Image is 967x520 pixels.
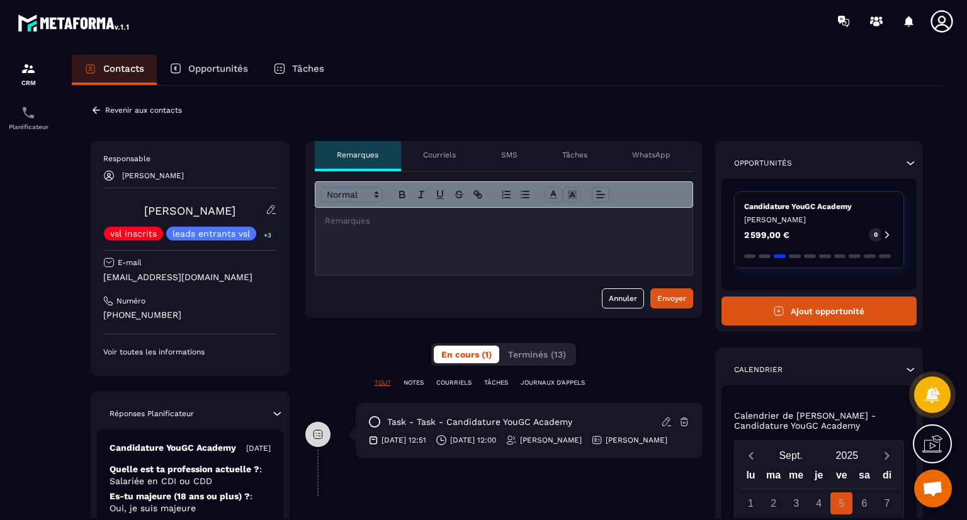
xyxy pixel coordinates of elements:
[3,123,54,130] p: Planificateur
[876,492,898,514] div: 7
[110,490,271,514] p: Es-tu majeure (18 ans ou plus) ?
[744,215,895,225] p: [PERSON_NAME]
[259,229,276,242] p: +3
[172,229,250,238] p: leads entrants vsl
[110,463,271,487] p: Quelle est ta profession actuelle ?
[521,378,585,387] p: JOURNAUX D'APPELS
[382,435,426,445] p: [DATE] 12:51
[122,171,184,180] p: [PERSON_NAME]
[808,466,830,489] div: je
[762,492,784,514] div: 2
[853,492,875,514] div: 6
[762,466,785,489] div: ma
[606,435,667,445] p: [PERSON_NAME]
[740,447,763,464] button: Previous month
[110,409,194,419] p: Réponses Planificateur
[650,288,693,308] button: Envoyer
[744,201,895,212] p: Candidature YouGC Academy
[110,229,157,238] p: vsl inscrits
[246,443,271,453] p: [DATE]
[118,257,142,268] p: E-mail
[116,296,145,306] p: Numéro
[740,492,762,514] div: 1
[423,150,456,160] p: Courriels
[734,158,792,168] p: Opportunités
[484,378,508,387] p: TÂCHES
[103,309,277,321] p: [PHONE_NUMBER]
[501,150,517,160] p: SMS
[830,466,853,489] div: ve
[72,55,157,85] a: Contacts
[721,297,917,325] button: Ajout opportunité
[876,466,898,489] div: di
[18,11,131,34] img: logo
[785,492,807,514] div: 3
[500,346,574,363] button: Terminés (13)
[562,150,587,160] p: Tâches
[337,150,378,160] p: Remarques
[874,230,878,239] p: 0
[830,492,852,514] div: 5
[914,470,952,507] a: Ouvrir le chat
[808,492,830,514] div: 4
[739,466,762,489] div: lu
[875,447,898,464] button: Next month
[632,150,670,160] p: WhatsApp
[261,55,337,85] a: Tâches
[520,435,582,445] p: [PERSON_NAME]
[404,378,424,387] p: NOTES
[450,435,496,445] p: [DATE] 12:00
[819,444,875,466] button: Open years overlay
[441,349,492,359] span: En cours (1)
[144,204,235,217] a: [PERSON_NAME]
[103,271,277,283] p: [EMAIL_ADDRESS][DOMAIN_NAME]
[3,79,54,86] p: CRM
[103,347,277,357] p: Voir toutes les informations
[157,55,261,85] a: Opportunités
[387,416,572,428] p: task - task - Candidature YouGC Academy
[436,378,472,387] p: COURRIELS
[785,466,808,489] div: me
[744,230,789,239] p: 2 599,00 €
[103,63,144,74] p: Contacts
[21,61,36,76] img: formation
[292,63,324,74] p: Tâches
[734,410,905,431] p: Calendrier de [PERSON_NAME] - Candidature YouGC Academy
[188,63,248,74] p: Opportunités
[103,154,277,164] p: Responsable
[110,442,236,454] p: Candidature YouGC Academy
[734,365,783,375] p: Calendrier
[657,292,686,305] div: Envoyer
[3,96,54,140] a: schedulerschedulerPlanificateur
[763,444,819,466] button: Open months overlay
[434,346,499,363] button: En cours (1)
[602,288,644,308] button: Annuler
[508,349,566,359] span: Terminés (13)
[853,466,876,489] div: sa
[375,378,391,387] p: TOUT
[3,52,54,96] a: formationformationCRM
[105,106,182,115] p: Revenir aux contacts
[21,105,36,120] img: scheduler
